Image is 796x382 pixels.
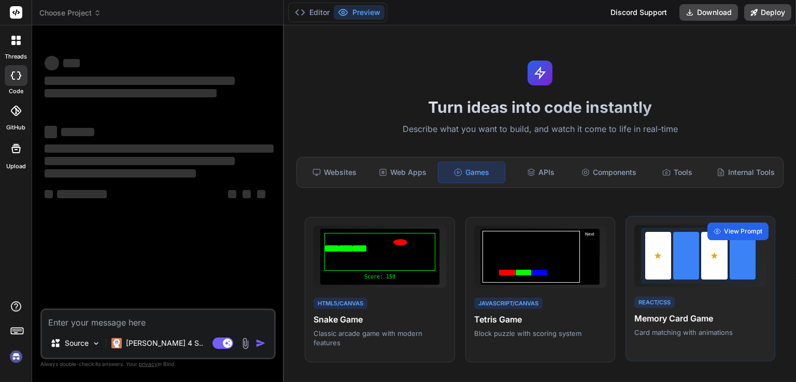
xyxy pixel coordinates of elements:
span: ‌ [45,169,196,178]
div: Discord Support [604,4,673,21]
h1: Turn ideas into code instantly [290,98,790,116]
div: Websites [301,161,367,183]
div: React/CSS [634,297,675,308]
span: ‌ [45,89,217,97]
span: View Prompt [724,227,762,236]
div: Games [438,161,505,183]
span: privacy [139,361,158,367]
button: Editor [291,5,334,20]
div: Next [582,231,598,283]
span: ‌ [45,190,53,198]
span: ‌ [45,126,57,138]
p: Block puzzle with scoring system [474,329,606,338]
h4: Memory Card Game [634,312,766,325]
p: Describe what you want to build, and watch it come to life in real-time [290,123,790,136]
p: Always double-check its answers. Your in Bind [40,359,276,369]
h4: Tetris Game [474,313,606,326]
button: Download [679,4,738,21]
span: ‌ [45,157,235,165]
button: Deploy [744,4,791,21]
span: ‌ [45,77,235,85]
span: Choose Project [39,8,101,18]
span: ‌ [61,128,94,136]
img: Pick Models [92,339,101,348]
div: HTML5/Canvas [314,298,367,310]
span: ‌ [57,190,107,198]
div: Components [576,161,642,183]
div: JavaScript/Canvas [474,298,543,310]
button: Preview [334,5,385,20]
span: ‌ [228,190,236,198]
span: ‌ [45,144,274,153]
img: attachment [239,337,251,349]
label: Upload [6,162,26,171]
img: Claude 4 Sonnet [111,338,122,348]
img: icon [255,338,266,348]
div: Web Apps [369,161,436,183]
label: threads [5,52,27,61]
span: ‌ [243,190,251,198]
label: code [9,87,23,96]
p: [PERSON_NAME] 4 S.. [126,338,203,348]
h4: Snake Game [314,313,446,326]
div: APIs [507,161,574,183]
p: Source [65,338,89,348]
img: signin [7,348,25,365]
p: Card matching with animations [634,328,766,337]
p: Classic arcade game with modern features [314,329,446,347]
span: ‌ [257,190,265,198]
span: ‌ [63,59,80,67]
div: Score: 150 [324,273,435,281]
label: GitHub [6,123,25,132]
div: Internal Tools [713,161,779,183]
div: Tools [644,161,710,183]
span: ‌ [45,56,59,70]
